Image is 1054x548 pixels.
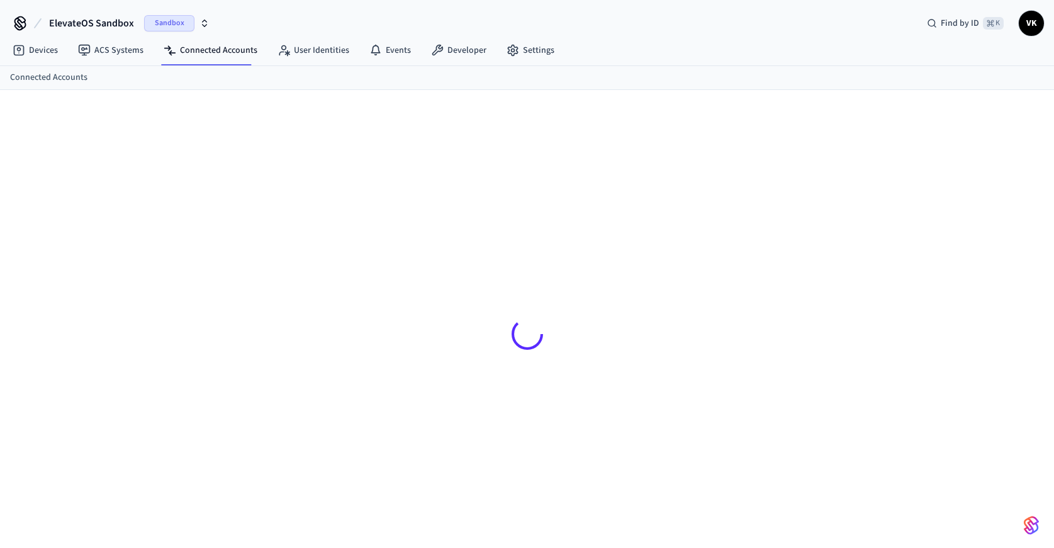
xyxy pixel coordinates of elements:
[267,39,359,62] a: User Identities
[3,39,68,62] a: Devices
[1020,12,1043,35] span: VK
[154,39,267,62] a: Connected Accounts
[1019,11,1044,36] button: VK
[496,39,564,62] a: Settings
[917,12,1014,35] div: Find by ID⌘ K
[359,39,421,62] a: Events
[68,39,154,62] a: ACS Systems
[983,17,1004,30] span: ⌘ K
[941,17,979,30] span: Find by ID
[10,71,87,84] a: Connected Accounts
[49,16,134,31] span: ElevateOS Sandbox
[1024,515,1039,535] img: SeamLogoGradient.69752ec5.svg
[421,39,496,62] a: Developer
[144,15,194,31] span: Sandbox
